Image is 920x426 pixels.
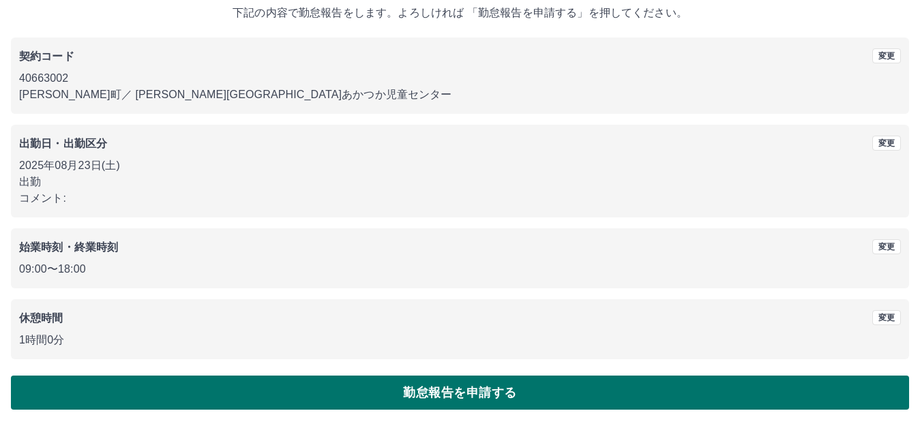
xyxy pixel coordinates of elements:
p: 2025年08月23日(土) [19,157,901,174]
p: コメント: [19,190,901,207]
p: 下記の内容で勤怠報告をします。よろしければ 「勤怠報告を申請する」を押してください。 [11,5,909,21]
b: 休憩時間 [19,312,63,324]
button: 勤怠報告を申請する [11,376,909,410]
p: [PERSON_NAME]町 ／ [PERSON_NAME][GEOGRAPHIC_DATA]あかつか児童センター [19,87,901,103]
button: 変更 [872,310,901,325]
b: 契約コード [19,50,74,62]
b: 出勤日・出勤区分 [19,138,107,149]
p: 出勤 [19,174,901,190]
button: 変更 [872,239,901,254]
p: 40663002 [19,70,901,87]
p: 1時間0分 [19,332,901,348]
button: 変更 [872,136,901,151]
p: 09:00 〜 18:00 [19,261,901,277]
b: 始業時刻・終業時刻 [19,241,118,253]
button: 変更 [872,48,901,63]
